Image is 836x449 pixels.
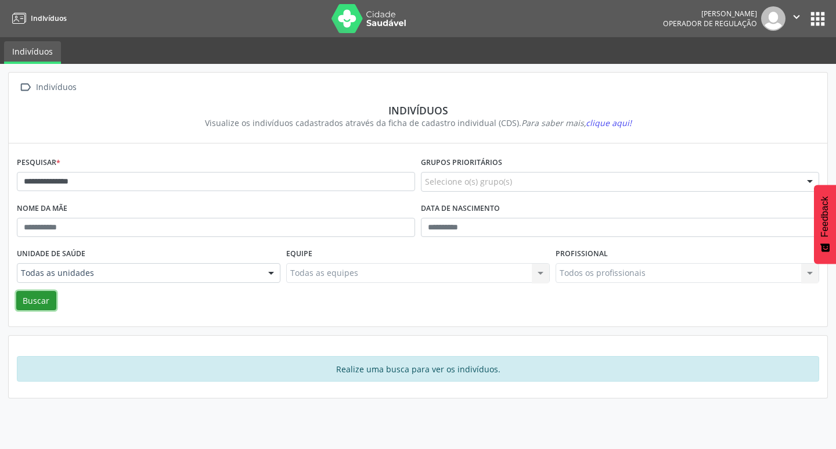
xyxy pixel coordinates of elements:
div: Indivíduos [34,79,78,96]
span: clique aqui! [586,117,632,128]
i:  [790,10,803,23]
i:  [17,79,34,96]
button: Feedback - Mostrar pesquisa [814,185,836,264]
div: Realize uma busca para ver os indivíduos. [17,356,819,382]
label: Data de nascimento [421,200,500,218]
label: Profissional [556,245,608,263]
label: Equipe [286,245,312,263]
label: Unidade de saúde [17,245,85,263]
div: Visualize os indivíduos cadastrados através da ficha de cadastro individual (CDS). [25,117,811,129]
span: Todas as unidades [21,267,257,279]
span: Operador de regulação [663,19,757,28]
label: Nome da mãe [17,200,67,218]
button: apps [808,9,828,29]
a: Indivíduos [4,41,61,64]
img: img [761,6,785,31]
a:  Indivíduos [17,79,78,96]
span: Feedback [820,196,830,237]
label: Grupos prioritários [421,154,502,172]
span: Indivíduos [31,13,67,23]
div: [PERSON_NAME] [663,9,757,19]
a: Indivíduos [8,9,67,28]
div: Indivíduos [25,104,811,117]
span: Selecione o(s) grupo(s) [425,175,512,188]
label: Pesquisar [17,154,60,172]
button:  [785,6,808,31]
button: Buscar [16,291,56,311]
i: Para saber mais, [521,117,632,128]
